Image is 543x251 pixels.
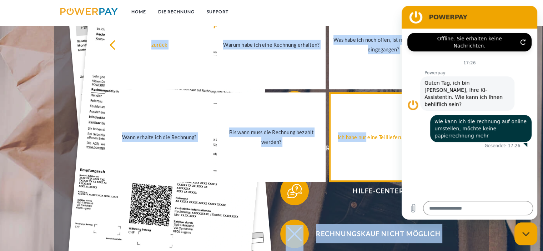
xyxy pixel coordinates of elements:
iframe: Messaging-Fenster [402,6,537,220]
div: Was habe ich noch offen, ist meine Zahlung eingegangen? [333,35,433,54]
div: Wann erhalte ich die Rechnung? [109,132,209,142]
span: Hilfe-Center [291,177,466,205]
div: Ich habe nur eine Teillieferung erhalten [333,132,433,142]
div: Bis wann muss die Rechnung bezahlt werden? [221,127,321,147]
img: qb_close.svg [286,225,303,243]
img: qb_help.svg [286,182,303,200]
span: Rechnungskauf nicht möglich [291,220,466,248]
a: DIE RECHNUNG [152,5,201,18]
div: Warum habe ich eine Rechnung erhalten? [221,40,321,49]
button: Hilfe-Center [280,177,466,205]
button: Rechnungskauf nicht möglich [280,220,466,248]
img: logo-powerpay.svg [60,8,118,15]
a: Home [125,5,152,18]
div: zurück [109,40,209,49]
a: SUPPORT [201,5,235,18]
iframe: Schaltfläche zum Öffnen des Messaging-Fensters; Konversation läuft [514,222,537,245]
a: agb [446,5,468,18]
